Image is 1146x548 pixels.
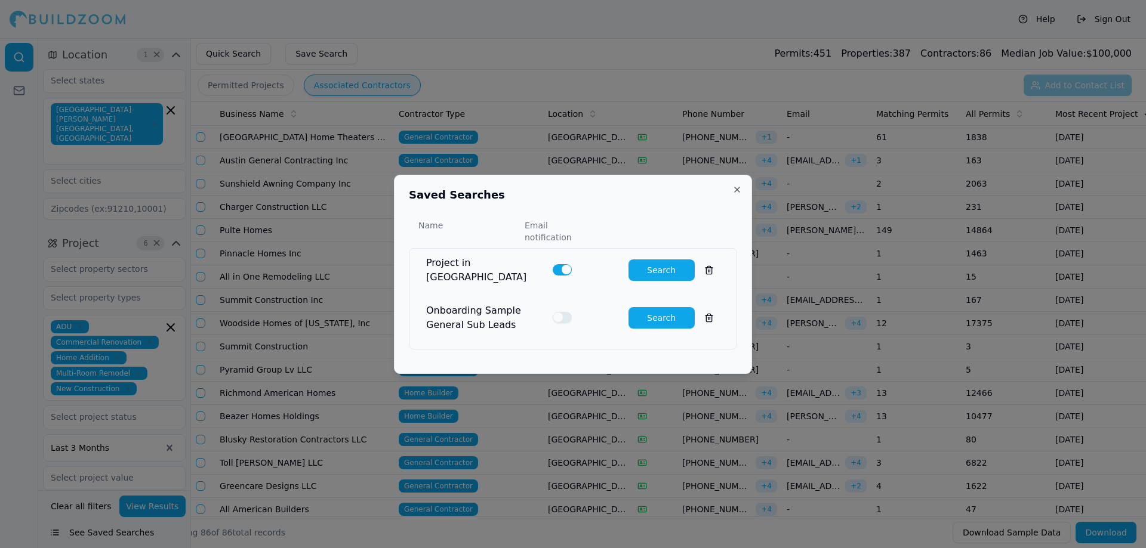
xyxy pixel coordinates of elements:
div: Project in [GEOGRAPHIC_DATA] [426,256,543,284]
button: Search [629,307,695,329]
h2: Saved Searches [409,190,737,200]
div: Name [418,219,515,243]
div: Onboarding Sample General Sub Leads [426,304,543,332]
div: Email notification [525,219,595,243]
button: Search [629,259,695,281]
